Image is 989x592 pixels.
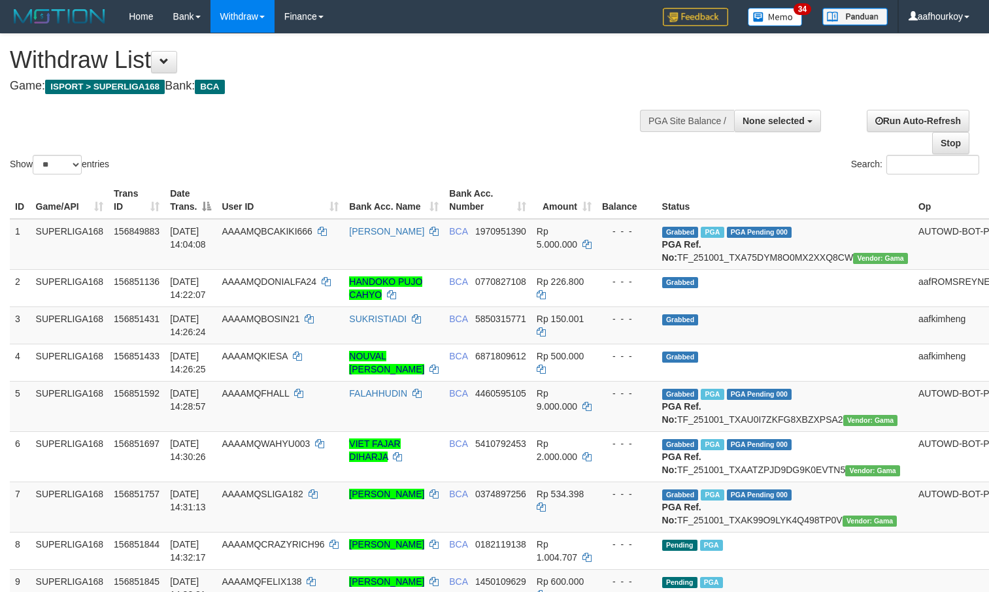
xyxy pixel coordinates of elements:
span: ISPORT > SUPERLIGA168 [45,80,165,94]
a: Stop [932,132,969,154]
span: Rp 9.000.000 [537,388,577,412]
span: PGA Pending [727,489,792,501]
span: 156851844 [114,539,159,550]
span: BCA [449,276,467,287]
a: SUKRISTIADI [349,314,407,324]
td: SUPERLIGA168 [31,532,109,569]
span: Vendor URL: https://trx31.1velocity.biz [845,465,900,476]
div: - - - [602,225,652,238]
a: [PERSON_NAME] [349,539,424,550]
td: 2 [10,269,31,306]
label: Show entries [10,155,109,174]
span: Vendor URL: https://trx31.1velocity.biz [843,415,898,426]
span: 156851433 [114,351,159,361]
td: TF_251001_TXAK99O9LYK4Q498TP0V [657,482,913,532]
button: None selected [734,110,821,132]
div: - - - [602,487,652,501]
td: SUPERLIGA168 [31,482,109,532]
div: PGA Site Balance / [640,110,734,132]
span: Rp 226.800 [537,276,584,287]
span: Grabbed [662,227,699,238]
span: [DATE] 14:30:26 [170,438,206,462]
span: [DATE] 14:26:25 [170,351,206,374]
td: SUPERLIGA168 [31,381,109,431]
span: PGA Pending [727,227,792,238]
a: [PERSON_NAME] [349,576,424,587]
th: Status [657,182,913,219]
th: Bank Acc. Name: activate to sort column ascending [344,182,444,219]
span: Marked by aafsoycanthlai [701,439,724,450]
span: Rp 500.000 [537,351,584,361]
span: AAAAMQBOSIN21 [222,314,299,324]
td: 4 [10,344,31,381]
select: Showentries [33,155,82,174]
h4: Game: Bank: [10,80,646,93]
span: AAAAMQBCAKIKI666 [222,226,312,237]
th: Amount: activate to sort column ascending [531,182,597,219]
span: Grabbed [662,352,699,363]
img: MOTION_logo.png [10,7,109,26]
span: Grabbed [662,389,699,400]
span: AAAAMQFELIX138 [222,576,301,587]
label: Search: [851,155,979,174]
span: Grabbed [662,439,699,450]
td: 1 [10,219,31,270]
span: Copy 4460595105 to clipboard [475,388,526,399]
span: Marked by aafsoycanthlai [701,389,724,400]
b: PGA Ref. No: [662,239,701,263]
span: Vendor URL: https://trx31.1velocity.biz [843,516,897,527]
a: VIET FAJAR DIHARJA [349,438,400,462]
td: TF_251001_TXAATZPJD9DG9K0EVTN5 [657,431,913,482]
img: Feedback.jpg [663,8,728,26]
td: SUPERLIGA168 [31,344,109,381]
td: 8 [10,532,31,569]
div: - - - [602,538,652,551]
span: Vendor URL: https://trx31.1velocity.biz [853,253,908,264]
div: - - - [602,387,652,400]
span: Rp 2.000.000 [537,438,577,462]
span: BCA [449,576,467,587]
span: None selected [743,116,805,126]
b: PGA Ref. No: [662,502,701,525]
span: AAAAMQKIESA [222,351,287,361]
td: TF_251001_TXA75DYM8O0MX2XXQ8CW [657,219,913,270]
span: AAAAMQFHALL [222,388,289,399]
a: [PERSON_NAME] [349,489,424,499]
b: PGA Ref. No: [662,452,701,475]
h1: Withdraw List [10,47,646,73]
span: AAAAMQCRAZYRICH96 [222,539,324,550]
span: [DATE] 14:26:24 [170,314,206,337]
span: [DATE] 14:04:08 [170,226,206,250]
span: 156851845 [114,576,159,587]
span: Copy 5410792453 to clipboard [475,438,526,449]
th: Bank Acc. Number: activate to sort column ascending [444,182,531,219]
a: [PERSON_NAME] [349,226,424,237]
th: Balance [597,182,657,219]
span: Copy 1970951390 to clipboard [475,226,526,237]
span: Marked by aafsoycanthlai [701,227,724,238]
span: Grabbed [662,489,699,501]
div: - - - [602,575,652,588]
div: - - - [602,437,652,450]
span: AAAAMQDONIALFA24 [222,276,316,287]
span: Grabbed [662,277,699,288]
span: Rp 5.000.000 [537,226,577,250]
span: PGA Pending [727,389,792,400]
span: Pending [662,540,697,551]
th: Trans ID: activate to sort column ascending [109,182,165,219]
span: [DATE] 14:28:57 [170,388,206,412]
span: Pending [662,577,697,588]
a: HANDOKO PUJO CAHYO [349,276,422,300]
span: 156851592 [114,388,159,399]
td: SUPERLIGA168 [31,219,109,270]
span: 156851697 [114,438,159,449]
span: Rp 1.004.707 [537,539,577,563]
span: Copy 6871809612 to clipboard [475,351,526,361]
img: panduan.png [822,8,888,25]
span: BCA [449,314,467,324]
th: Game/API: activate to sort column ascending [31,182,109,219]
span: BCA [449,351,467,361]
span: 156851136 [114,276,159,287]
span: [DATE] 14:32:17 [170,539,206,563]
span: BCA [195,80,224,94]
